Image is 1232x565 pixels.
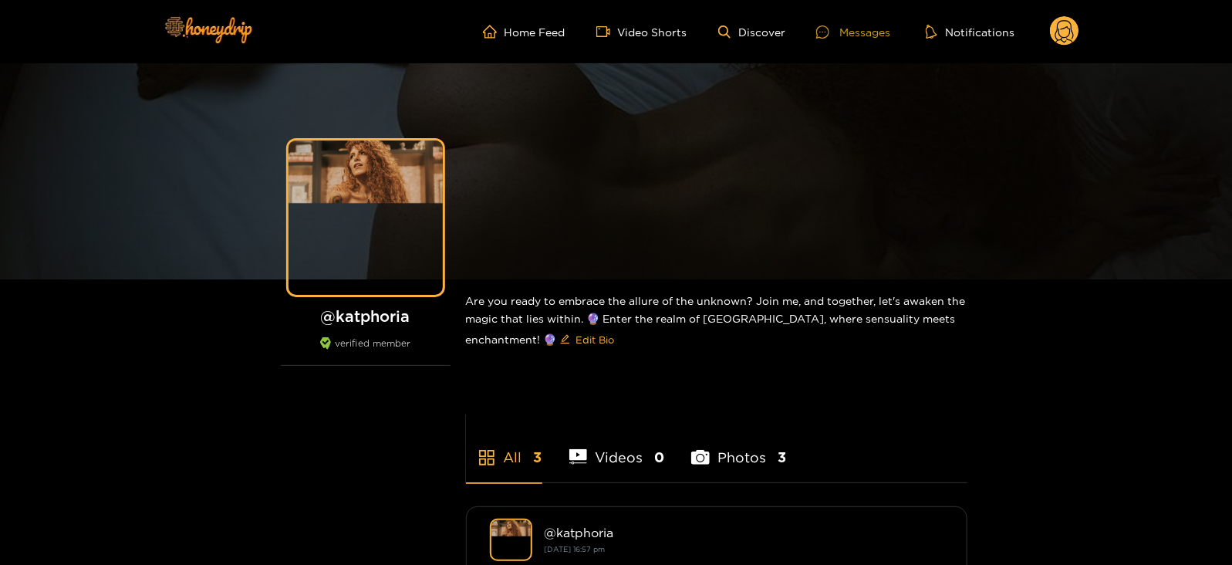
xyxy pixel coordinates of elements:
[596,25,618,39] span: video-camera
[778,448,786,467] span: 3
[534,448,542,467] span: 3
[921,24,1019,39] button: Notifications
[816,23,890,41] div: Messages
[490,519,532,561] img: katphoria
[281,337,451,366] div: verified member
[557,327,618,352] button: editEdit Bio
[576,332,615,347] span: Edit Bio
[691,413,786,482] li: Photos
[478,448,496,467] span: appstore
[654,448,664,467] span: 0
[483,25,505,39] span: home
[569,413,665,482] li: Videos
[545,526,943,540] div: @ katphoria
[545,545,606,553] small: [DATE] 16:57 pm
[466,413,542,482] li: All
[281,306,451,326] h1: @ katphoria
[560,334,570,346] span: edit
[466,279,967,364] div: Are you ready to embrace the allure of the unknown? Join me, and together, let's awaken the magic...
[483,25,565,39] a: Home Feed
[718,25,785,39] a: Discover
[596,25,687,39] a: Video Shorts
